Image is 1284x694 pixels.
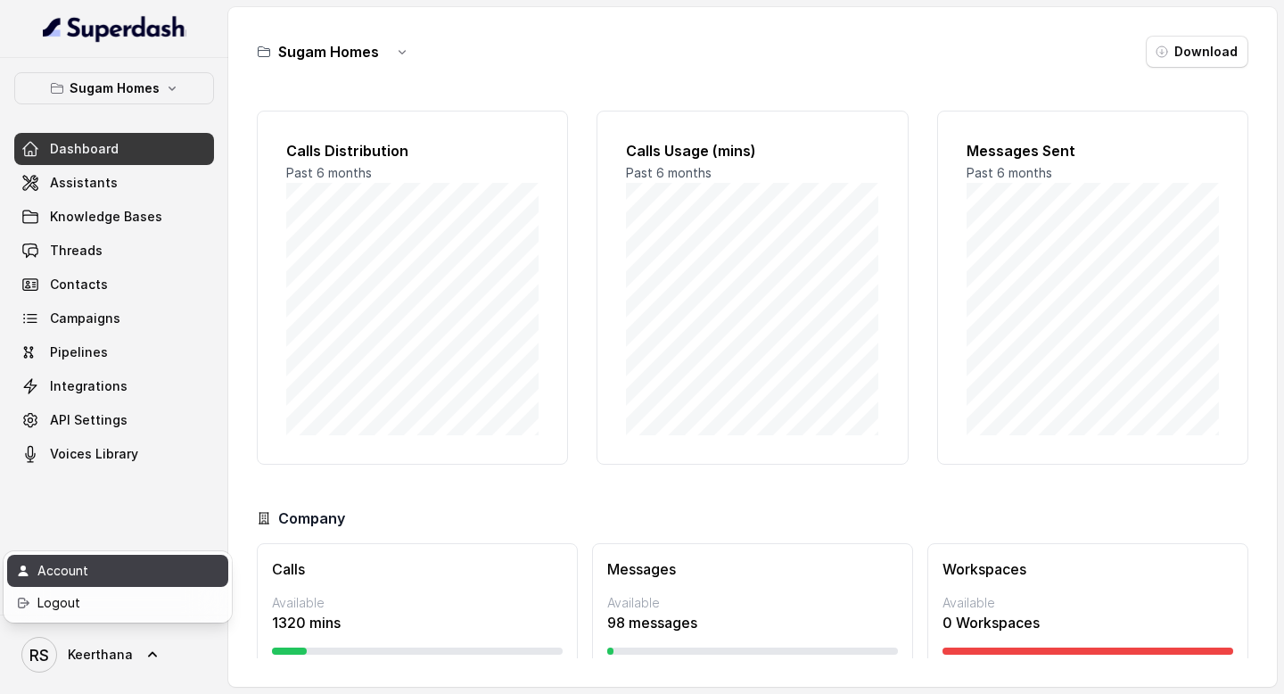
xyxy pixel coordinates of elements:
text: RS [29,646,49,665]
div: Logout [37,592,189,614]
span: Keerthana [68,646,133,664]
div: Keerthana [4,551,232,623]
a: Keerthana [14,630,214,680]
div: Account [37,560,189,582]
